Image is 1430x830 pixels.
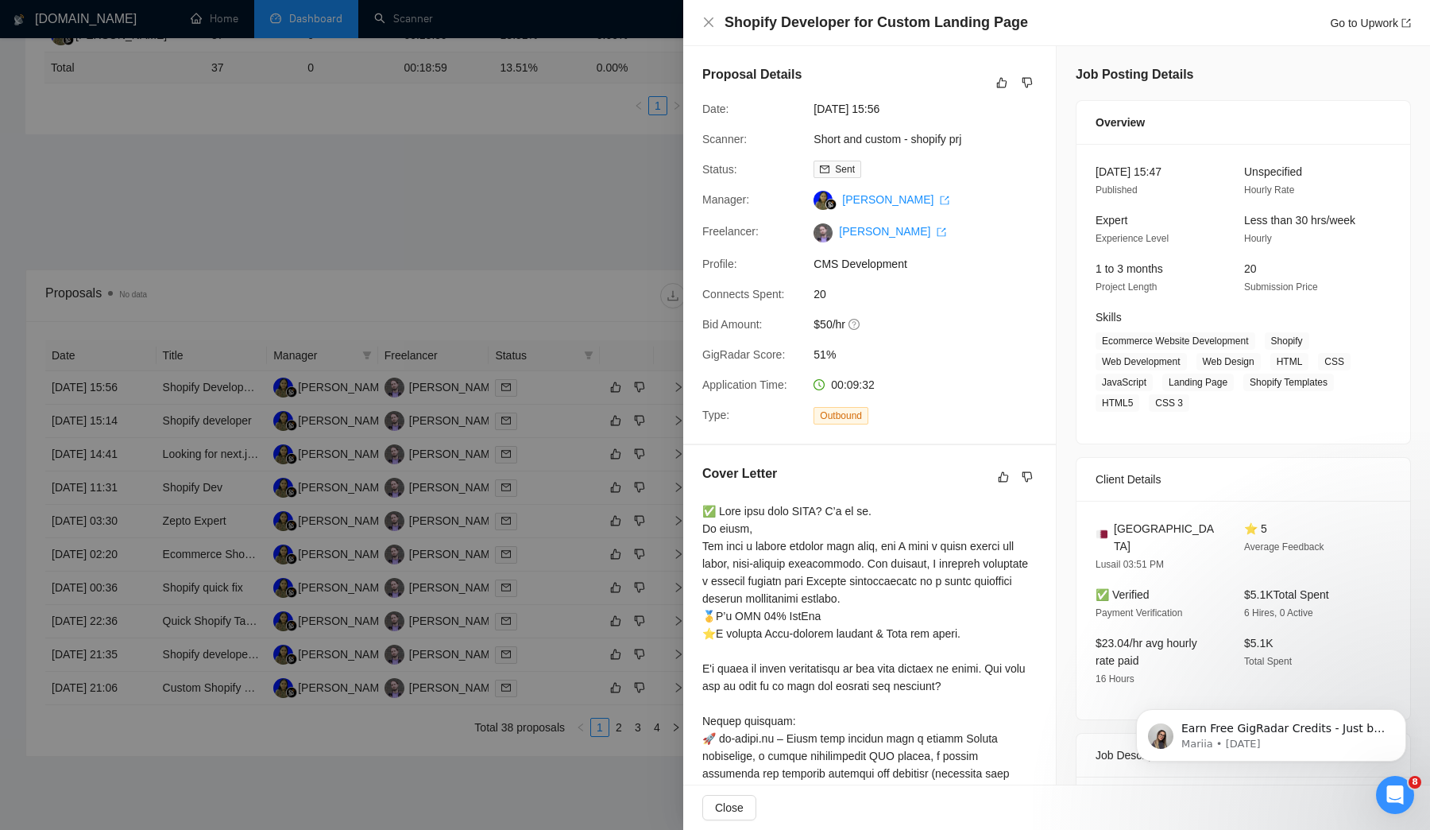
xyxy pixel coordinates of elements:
[1096,637,1197,667] span: $23.04/hr avg hourly rate paid
[1244,522,1267,535] span: ⭐ 5
[1401,18,1411,28] span: export
[702,163,737,176] span: Status:
[702,65,802,84] h5: Proposal Details
[1244,262,1257,275] span: 20
[1096,607,1182,619] span: Payment Verification
[702,258,737,270] span: Profile:
[814,316,1052,333] span: $50/hr
[702,288,785,301] span: Connects Spent:
[994,467,1013,487] button: like
[1376,776,1414,814] iframe: To enrich screen reader interactions, please activate Accessibility in Grammarly extension settings
[32,194,286,221] p: How can we help?
[702,318,763,331] span: Bid Amount:
[1096,311,1122,324] span: Skills
[1244,588,1329,601] span: $5.1K Total Spent
[831,378,875,391] span: 00:09:32
[702,133,747,145] span: Scanner:
[835,164,855,175] span: Sent
[1096,529,1107,540] img: 🇶🇦
[219,25,251,57] img: Profile image for Viktor
[1022,76,1033,89] span: dislike
[1096,262,1163,275] span: 1 to 3 months
[32,113,286,194] p: Hi [PERSON_NAME][EMAIL_ADDRESS][DOMAIN_NAME] 👋
[1076,65,1193,84] h5: Job Posting Details
[1162,374,1234,391] span: Landing Page
[1096,394,1139,412] span: HTML5
[825,199,837,210] img: gigradar-bm.png
[702,16,715,29] span: close
[1243,374,1334,391] span: Shopify Templates
[814,285,1052,303] span: 20
[132,536,187,547] span: Messages
[1096,184,1138,196] span: Published
[1096,559,1164,570] span: Lusail 03:51 PM
[715,799,744,816] span: Close
[842,193,949,206] a: [PERSON_NAME] export
[23,401,295,447] div: 🔠 GigRadar Search Syntax: Query Operators for Optimized Job Searches
[1096,114,1145,131] span: Overview
[1018,467,1037,487] button: dislike
[35,536,71,547] span: Home
[1244,281,1318,293] span: Submission Price
[1112,609,1430,787] iframe: To enrich screen reader interactions, please activate Accessibility in Grammarly extension settings
[996,76,1007,89] span: like
[1096,233,1169,244] span: Experience Level
[1265,332,1309,350] span: Shopify
[106,496,211,560] button: Messages
[814,407,868,425] span: Outbound
[702,409,729,421] span: Type:
[1244,214,1355,227] span: Less than 30 hrs/week
[23,355,295,401] div: ✅ How To: Connect your agency to [DOMAIN_NAME]
[1096,734,1391,777] div: Job Description
[702,378,787,391] span: Application Time:
[814,255,1052,273] span: CMS Development
[1096,332,1255,350] span: Ecommerce Website Development
[1244,541,1324,553] span: Average Feedback
[33,483,266,499] div: Sardor AI Prompt Library
[1330,17,1411,29] a: Go to Upworkexport
[702,464,777,483] h5: Cover Letter
[16,241,302,301] div: Напишіть нам повідомленняЗазвичай ми відповідаємо за хвилину
[1096,374,1153,391] span: JavaScript
[189,25,221,57] img: Profile image for Nazar
[702,16,715,29] button: Close
[36,114,61,140] img: Profile image for Mariia
[1096,353,1187,370] span: Web Development
[23,447,295,476] div: 👑 Laziza AI - Job Pre-Qualification
[33,453,266,470] div: 👑 Laziza AI - Job Pre-Qualification
[702,225,759,238] span: Freelancer:
[848,318,861,331] span: question-circle
[252,536,277,547] span: Help
[33,361,266,394] div: ✅ How To: Connect your agency to [DOMAIN_NAME]
[998,471,1009,483] span: like
[23,476,295,506] div: Sardor AI Prompt Library
[1244,233,1272,244] span: Hourly
[1196,353,1261,370] span: Web Design
[249,25,281,57] img: Profile image for Oleksandr
[1409,776,1421,789] span: 8
[69,112,274,128] p: Earn Free GigRadar Credits - Just by Sharing Your Story! 💬 Want more credits for sending proposal...
[1096,673,1134,685] span: 16 Hours
[1096,588,1150,601] span: ✅ Verified
[820,165,829,174] span: mail
[814,100,1052,118] span: [DATE] 15:56
[814,223,833,242] img: c1MVUSqlNqIY0PPBy9XWr6TtYjqAw4pbSEuoU6L9gMZkde4I8I-Xq1fr5d_d19p-nh
[992,73,1011,92] button: like
[33,254,265,271] div: Напишіть нам повідомлення
[1149,394,1189,412] span: CSS 3
[1022,471,1033,483] span: dislike
[32,30,57,56] img: logo
[23,316,295,348] button: Search for help
[33,271,265,288] div: Зазвичай ми відповідаємо за хвилину
[702,193,749,206] span: Manager:
[1096,458,1391,501] div: Client Details
[69,128,274,142] p: Message from Mariia, sent 1d ago
[814,346,1052,363] span: 51%
[33,324,129,341] span: Search for help
[839,225,946,238] a: [PERSON_NAME] export
[1270,353,1309,370] span: HTML
[702,348,785,361] span: GigRadar Score:
[702,103,729,115] span: Date:
[1318,353,1351,370] span: CSS
[937,227,946,237] span: export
